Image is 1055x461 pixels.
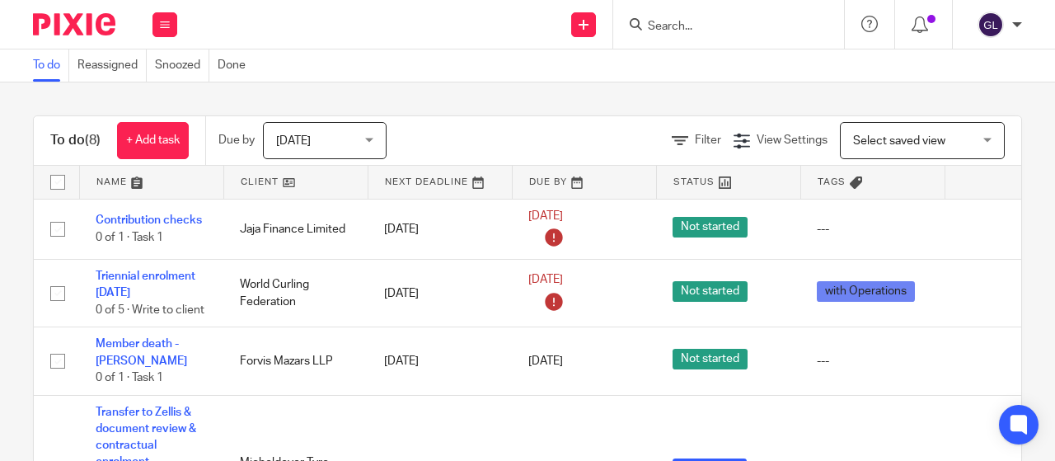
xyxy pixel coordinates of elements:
[978,12,1004,38] img: svg%3E
[757,134,828,146] span: View Settings
[528,275,563,286] span: [DATE]
[817,221,928,238] div: ---
[817,281,915,302] span: with Operations
[368,260,512,327] td: [DATE]
[673,281,748,302] span: Not started
[117,122,189,159] a: + Add task
[218,49,254,82] a: Done
[528,210,563,222] span: [DATE]
[218,132,255,148] p: Due by
[50,132,101,149] h1: To do
[695,134,721,146] span: Filter
[368,327,512,395] td: [DATE]
[817,353,928,369] div: ---
[77,49,147,82] a: Reassigned
[646,20,795,35] input: Search
[33,13,115,35] img: Pixie
[96,304,204,316] span: 0 of 5 · Write to client
[818,177,846,186] span: Tags
[223,260,368,327] td: World Curling Federation
[155,49,209,82] a: Snoozed
[223,199,368,260] td: Jaja Finance Limited
[33,49,69,82] a: To do
[96,214,202,226] a: Contribution checks
[673,349,748,369] span: Not started
[85,134,101,147] span: (8)
[96,338,187,366] a: Member death - [PERSON_NAME]
[528,355,563,367] span: [DATE]
[276,135,311,147] span: [DATE]
[96,270,195,299] a: Triennial enrolment [DATE]
[368,199,512,260] td: [DATE]
[223,327,368,395] td: Forvis Mazars LLP
[853,135,945,147] span: Select saved view
[673,217,748,238] span: Not started
[96,372,163,383] span: 0 of 1 · Task 1
[96,232,163,243] span: 0 of 1 · Task 1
